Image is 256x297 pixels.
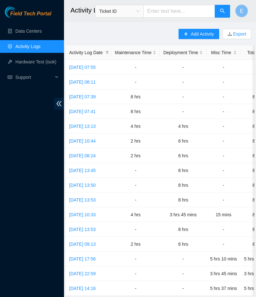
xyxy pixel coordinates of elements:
a: Activity Logs [15,44,41,49]
td: - [111,193,160,207]
input: Enter text here... [143,5,215,18]
td: - [206,104,240,119]
a: [DATE] 22:59 [69,271,96,276]
a: [DATE] 13:53 [69,227,96,232]
td: 6 hrs [160,134,206,148]
td: - [160,60,206,75]
td: 3 hrs 45 mins [206,266,240,281]
td: - [206,75,240,89]
a: [DATE] 13:53 [69,197,96,202]
td: - [206,193,240,207]
a: [DATE] 07:39 [69,94,96,99]
span: Ticket ID [99,6,140,16]
a: Export [232,31,246,37]
a: Akamai TechnologiesField Tech Portal [5,12,51,20]
td: - [206,60,240,75]
span: read [8,75,12,79]
a: [DATE] 08:11 [69,79,96,85]
a: Hardware Test (isok) [15,59,56,64]
span: search [220,8,225,14]
td: - [111,266,160,281]
a: [DATE] 10:33 [69,212,96,217]
a: [DATE] 09:13 [69,242,96,247]
td: 8 hrs [160,193,206,207]
td: 8 hrs [160,178,206,193]
span: E [240,7,244,15]
a: [DATE] 10:44 [69,138,96,144]
td: - [160,252,206,266]
td: - [206,222,240,237]
td: 4 hrs [111,119,160,134]
span: Support [15,71,53,84]
a: Data Centers [15,29,42,34]
td: - [206,119,240,134]
td: 2 hrs [111,148,160,163]
td: - [160,75,206,89]
a: [DATE] 13:45 [69,168,96,173]
span: Field Tech Portal [10,11,51,17]
span: Add Activity [191,30,214,37]
td: - [111,178,160,193]
td: - [160,281,206,296]
td: - [111,281,160,296]
td: 6 hrs [160,148,206,163]
td: 8 hrs [111,89,160,104]
td: 8 hrs [160,163,206,178]
td: - [111,222,160,237]
td: - [206,148,240,163]
span: double-left [54,98,64,110]
a: [DATE] 13:13 [69,124,96,129]
td: 4 hrs [111,207,160,222]
td: 8 hrs [160,222,206,237]
td: 2 hrs [111,237,160,252]
td: 4 hrs [160,119,206,134]
button: search [215,5,230,18]
a: [DATE] 08:24 [69,153,96,158]
td: - [111,75,160,89]
button: E [235,4,248,17]
a: [DATE] 13:50 [69,183,96,188]
span: plus [184,32,188,37]
td: 8 hrs [111,104,160,119]
td: 5 hrs 37 mins [206,281,240,296]
span: filter [105,51,109,54]
td: 3 hrs 45 mins [160,207,206,222]
td: 2 hrs [111,134,160,148]
td: - [206,237,240,252]
td: - [206,178,240,193]
a: [DATE] 07:55 [69,65,96,70]
span: filter [104,48,110,57]
td: 6 hrs [160,237,206,252]
a: [DATE] 14:16 [69,286,96,291]
td: - [206,163,240,178]
td: - [111,163,160,178]
button: downloadExport [222,29,251,39]
button: plusAdd Activity [179,29,219,39]
td: 15 mins [206,207,240,222]
td: - [111,60,160,75]
span: Activity Log Date [69,49,103,56]
img: Akamai Technologies [5,6,32,18]
td: - [111,252,160,266]
td: - [206,134,240,148]
td: - [160,266,206,281]
td: - [206,89,240,104]
span: download [228,32,232,37]
a: [DATE] 17:56 [69,256,96,261]
td: 5 hrs 10 mins [206,252,240,266]
td: - [160,104,206,119]
a: [DATE] 07:41 [69,109,96,114]
td: - [160,89,206,104]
